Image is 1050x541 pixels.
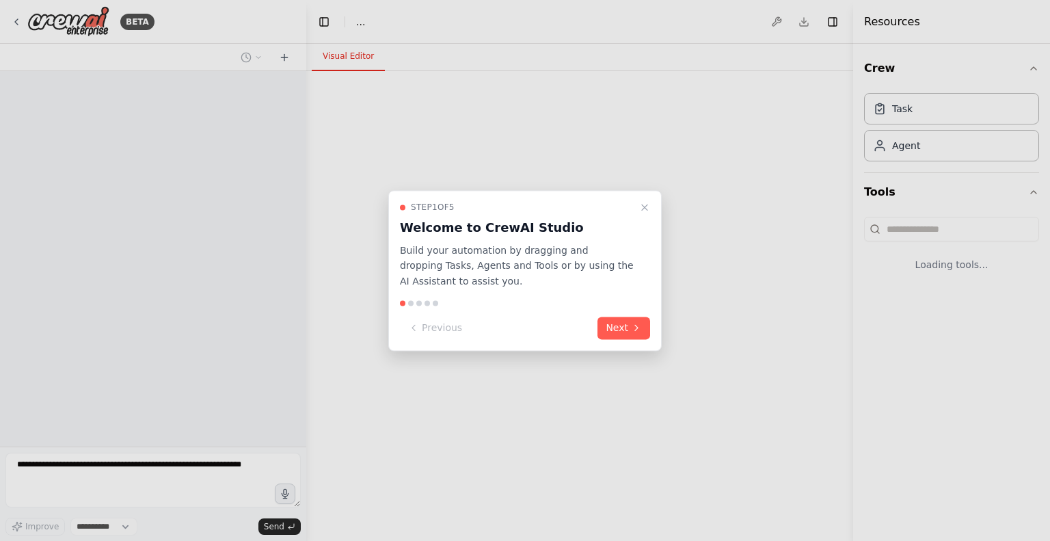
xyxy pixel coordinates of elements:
[400,317,470,339] button: Previous
[636,199,653,215] button: Close walkthrough
[597,317,650,339] button: Next
[314,12,334,31] button: Hide left sidebar
[400,218,634,237] h3: Welcome to CrewAI Studio
[400,243,634,289] p: Build your automation by dragging and dropping Tasks, Agents and Tools or by using the AI Assista...
[411,202,455,213] span: Step 1 of 5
